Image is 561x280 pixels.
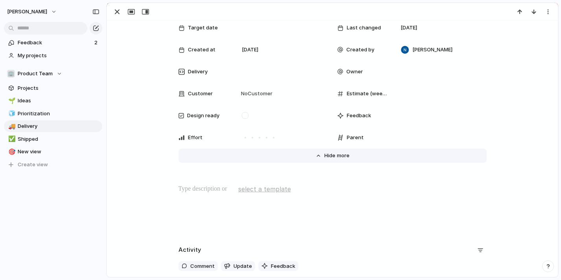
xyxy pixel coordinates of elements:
span: [PERSON_NAME] [412,46,452,54]
span: Delivery [188,68,208,76]
span: Update [234,262,252,270]
button: select a template [237,183,292,195]
span: Shipped [18,135,99,143]
span: Created at [188,46,215,54]
a: Projects [4,82,102,94]
a: 🧊Prioritization [4,108,102,120]
a: My projects [4,50,102,62]
button: 🧊 [7,110,15,118]
div: 🌱 [8,96,14,105]
span: Projects [18,84,99,92]
div: 🚚 [8,122,14,131]
a: 🚚Delivery [4,120,102,132]
span: Customer [188,90,213,98]
span: Comment [190,262,215,270]
span: Effort [188,134,202,142]
span: Owner [346,68,363,76]
span: Feedback [271,262,295,270]
span: [DATE] [401,24,417,32]
span: more [337,152,349,160]
span: New view [18,148,99,156]
span: Last changed [347,24,381,32]
a: 🎯New view [4,146,102,158]
div: 🧊 [8,109,14,118]
div: 🎯 [8,147,14,156]
span: Design ready [187,112,219,120]
span: Parent [347,134,364,142]
span: No Customer [239,90,272,98]
button: 🚚 [7,122,15,130]
h2: Activity [178,245,201,255]
a: Feedback2 [4,37,102,49]
button: Feedback [258,261,298,271]
button: Create view [4,159,102,171]
div: 🏢 [7,70,15,78]
button: Hidemore [178,149,487,163]
button: Update [221,261,255,271]
span: Ideas [18,97,99,105]
button: ✅ [7,135,15,143]
span: Feedback [347,112,371,120]
button: [PERSON_NAME] [4,5,61,18]
span: Target date [188,24,218,32]
span: Product Team [18,70,53,78]
button: Comment [178,261,218,271]
span: select a template [238,184,291,194]
a: ✅Shipped [4,133,102,145]
span: My projects [18,52,99,60]
button: 🎯 [7,148,15,156]
button: 🌱 [7,97,15,105]
span: [PERSON_NAME] [7,8,47,16]
div: ✅ [8,135,14,144]
span: Create view [18,161,48,169]
span: Feedback [18,39,92,47]
span: Delivery [18,122,99,130]
button: 🏢Product Team [4,68,102,80]
span: Prioritization [18,110,99,118]
span: 2 [94,39,99,47]
span: Estimate (weeks) [347,90,388,98]
a: 🌱Ideas [4,95,102,107]
span: Created by [346,46,374,54]
span: [DATE] [242,46,258,54]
